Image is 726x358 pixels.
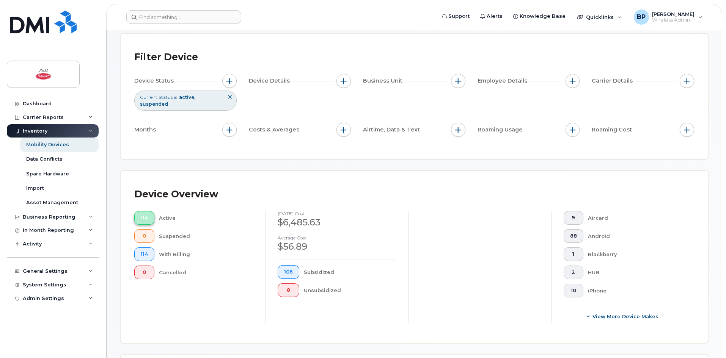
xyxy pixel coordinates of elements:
[278,240,396,253] div: $56.89
[508,9,571,24] a: Knowledge Base
[652,17,695,23] span: Wireless Admin
[564,229,583,243] button: 88
[592,126,634,134] span: Roaming Cost
[520,13,566,20] span: Knowledge Base
[629,9,708,25] div: Brandon Prusak
[249,77,292,85] span: Device Details
[179,94,195,100] span: active
[140,94,173,100] span: Current Status
[652,11,695,17] span: [PERSON_NAME]
[284,287,293,293] span: 8
[141,269,148,275] span: 0
[363,77,405,85] span: Business Unit
[588,266,682,279] div: HUB
[363,126,422,134] span: Airtime, Data & Text
[475,9,508,24] a: Alerts
[570,288,577,294] span: 10
[141,251,148,257] span: 114
[141,233,148,239] span: 0
[448,13,470,20] span: Support
[572,9,627,25] div: Quicklinks
[570,251,577,257] span: 1
[592,77,635,85] span: Carrier Details
[564,284,583,297] button: 10
[134,77,176,85] span: Device Status
[278,211,396,216] h4: [DATE] cost
[588,247,682,261] div: Blackberry
[478,77,530,85] span: Employee Details
[570,215,577,221] span: 9
[637,13,646,22] span: BP
[134,266,154,279] button: 0
[134,211,154,225] button: 114
[304,265,396,279] div: Subsidized
[564,266,583,279] button: 2
[592,313,658,320] span: View More Device Makes
[564,310,682,323] button: View More Device Makes
[304,283,396,297] div: Unsubsidized
[140,101,168,107] span: suspended
[478,126,525,134] span: Roaming Usage
[564,211,583,225] button: 9
[487,13,503,20] span: Alerts
[159,229,253,243] div: Suspended
[588,229,682,243] div: Android
[159,266,253,279] div: Cancelled
[278,283,299,297] button: 8
[174,94,177,100] span: is
[134,247,154,261] button: 114
[570,269,577,275] span: 2
[126,10,241,24] input: Find something...
[588,211,682,225] div: Aircard
[134,184,218,204] div: Device Overview
[134,229,154,243] button: 0
[249,126,302,134] span: Costs & Averages
[134,126,158,134] span: Months
[141,215,148,221] span: 114
[570,233,577,239] span: 88
[278,265,299,279] button: 106
[437,9,475,24] a: Support
[278,235,396,240] h4: Average cost
[278,216,396,229] div: $6,485.63
[159,211,253,225] div: Active
[564,247,583,261] button: 1
[586,14,614,20] span: Quicklinks
[284,269,293,275] span: 106
[159,247,253,261] div: With Billing
[588,284,682,297] div: iPhone
[134,47,198,67] div: Filter Device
